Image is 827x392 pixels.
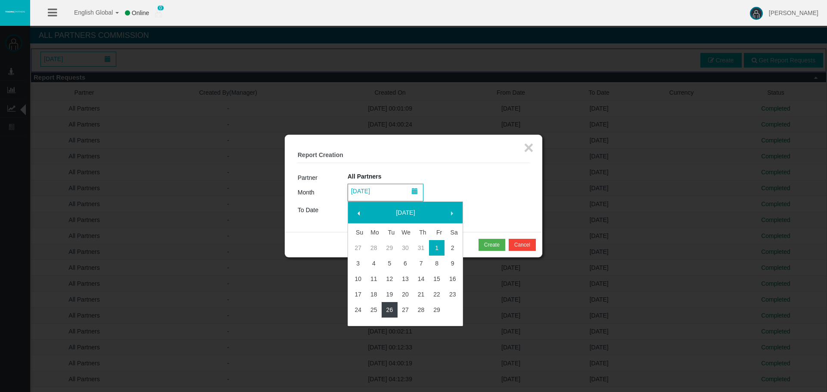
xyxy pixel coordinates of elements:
th: Sunday [350,225,366,240]
a: 28 [413,302,429,318]
a: 11 [366,271,382,287]
span: 0 [157,5,164,11]
th: Wednesday [398,225,413,240]
div: Create [484,241,500,249]
a: 15 [429,271,445,287]
a: 16 [445,271,460,287]
a: 17 [350,287,366,302]
th: Thursday [413,225,429,240]
a: 22 [429,287,445,302]
span: [DATE] [348,185,373,197]
a: 27 [398,302,413,318]
button: Cancel [509,239,536,251]
a: 30 [398,240,413,256]
a: 18 [366,287,382,302]
a: 28 [366,240,382,256]
a: 8 [429,256,445,271]
td: Current focused date is Friday, August 01, 2025 [429,240,445,256]
a: 25 [366,302,382,318]
a: 6 [398,256,413,271]
a: 27 [350,240,366,256]
th: Monday [366,225,382,240]
a: 21 [413,287,429,302]
a: 12 [382,271,398,287]
a: 23 [445,287,460,302]
td: Partner [298,172,348,184]
a: 13 [398,271,413,287]
button: Create [479,239,505,251]
button: × [524,139,534,156]
span: English Global [63,9,113,16]
th: Tuesday [382,225,398,240]
a: 20 [398,287,413,302]
a: 29 [429,302,445,318]
a: 2 [445,240,460,256]
img: user-image [750,7,763,20]
th: Saturday [445,225,460,240]
a: 5 [382,256,398,271]
a: 9 [445,256,460,271]
a: 7 [413,256,429,271]
a: 26 [382,302,398,318]
a: 19 [382,287,398,302]
a: 10 [350,271,366,287]
th: Friday [429,225,445,240]
label: All Partners [348,172,382,182]
b: Report Creation [298,151,343,158]
a: 24 [350,302,366,318]
img: user_small.png [155,9,162,18]
a: 3 [350,256,366,271]
td: To Date [298,201,348,219]
a: 4 [366,256,382,271]
span: [PERSON_NAME] [769,9,818,16]
td: Month [298,184,348,201]
a: 31 [413,240,429,256]
span: Online [132,9,149,16]
a: 14 [413,271,429,287]
img: logo.svg [4,10,26,13]
a: 1 [429,240,445,256]
a: [DATE] [369,205,443,220]
a: 29 [382,240,398,256]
